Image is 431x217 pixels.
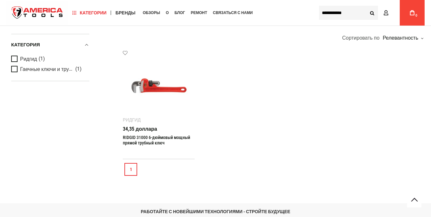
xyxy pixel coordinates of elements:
font: Сортировать по [342,35,379,41]
font: Ридгид [123,117,141,122]
font: 1 [130,167,132,172]
font: категория [11,42,40,48]
font: (1) [75,66,82,72]
font: О [166,11,169,15]
font: Обзоры [143,11,160,15]
a: Гаечные ключи и трубные инструменты (1) [11,66,88,73]
a: Ремонт [188,9,210,17]
font: Счет [391,10,403,15]
a: Блог [172,9,188,17]
font: Гаечные ключи и трубные инструменты [20,66,114,72]
img: Американские инструменты [6,1,68,25]
a: 1 [124,163,137,176]
a: Обзоры [140,9,163,17]
a: логотип магазина [6,1,68,25]
div: Фильтры продуктов [11,34,89,81]
font: 0 [415,14,417,17]
a: Связаться с нами [210,9,256,17]
font: Релевантность [383,35,418,41]
font: Ридгид [20,56,37,62]
a: Категории [70,9,109,17]
a: Бренды [113,9,138,17]
a: Ридгид (1) [11,56,88,63]
font: 34,35 доллара [123,126,157,132]
img: RIDGID 31000 6 [129,57,188,116]
font: (1) [39,56,45,62]
font: Связаться с нами [213,11,253,15]
a: О [163,9,172,17]
font: Бренды [115,10,136,15]
font: работайте с новейшими технологиями - стройте будущее [141,209,290,214]
font: Ремонт [191,11,207,15]
font: Блог [175,11,185,15]
button: Поиск [366,7,378,19]
a: RIDGID 31000 6-дюймовый мощный прямой трубный ключ [123,135,190,145]
font: Категории [80,10,107,15]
